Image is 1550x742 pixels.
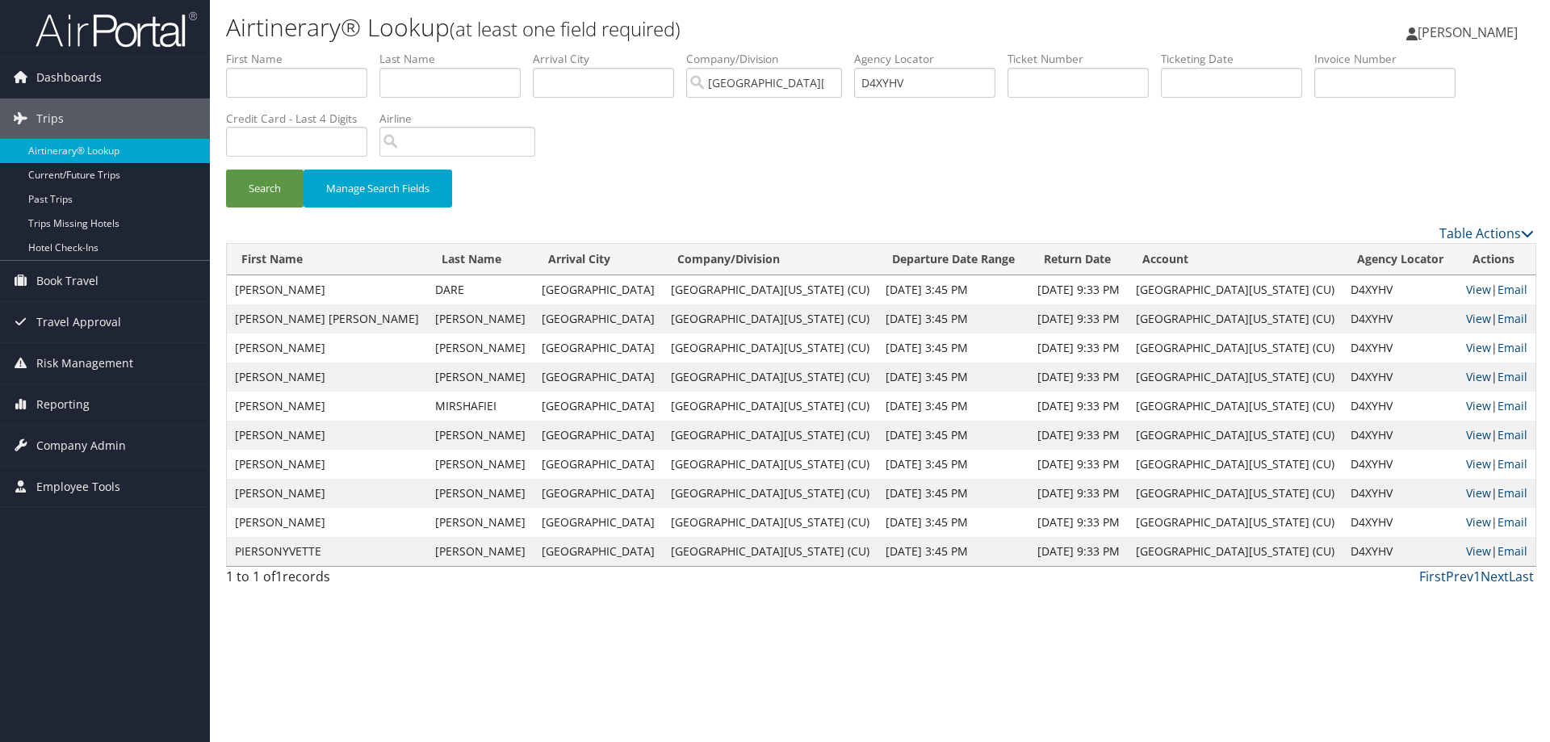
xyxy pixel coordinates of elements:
td: [GEOGRAPHIC_DATA][US_STATE] (CU) [663,275,878,304]
button: Search [226,170,304,208]
td: [GEOGRAPHIC_DATA][US_STATE] (CU) [1128,392,1343,421]
td: [GEOGRAPHIC_DATA] [534,392,663,421]
td: [PERSON_NAME] [227,479,427,508]
a: View [1466,282,1491,297]
a: Email [1498,485,1527,501]
span: Trips [36,99,64,139]
td: [GEOGRAPHIC_DATA][US_STATE] (CU) [663,421,878,450]
a: Last [1509,568,1534,585]
td: [GEOGRAPHIC_DATA][US_STATE] (CU) [1128,421,1343,450]
th: Last Name: activate to sort column ascending [427,244,534,275]
td: D4XYHV [1343,304,1458,333]
td: [DATE] 3:45 PM [878,479,1029,508]
td: [DATE] 9:33 PM [1029,392,1128,421]
td: D4XYHV [1343,508,1458,537]
a: Email [1498,340,1527,355]
td: | [1458,421,1535,450]
label: Company/Division [686,51,854,67]
span: Risk Management [36,343,133,384]
a: View [1466,514,1491,530]
td: PIERSONYVETTE [227,537,427,566]
td: [GEOGRAPHIC_DATA] [534,363,663,392]
td: [PERSON_NAME] [427,450,534,479]
td: [DATE] 3:45 PM [878,275,1029,304]
td: D4XYHV [1343,392,1458,421]
h1: Airtinerary® Lookup [226,10,1098,44]
span: 1 [275,568,283,585]
button: Manage Search Fields [304,170,452,208]
td: D4XYHV [1343,450,1458,479]
td: DARE [427,275,534,304]
a: View [1466,427,1491,442]
td: [GEOGRAPHIC_DATA] [534,421,663,450]
td: [PERSON_NAME] [427,333,534,363]
td: [GEOGRAPHIC_DATA] [534,333,663,363]
td: [DATE] 3:45 PM [878,333,1029,363]
a: View [1466,456,1491,472]
td: [DATE] 9:33 PM [1029,537,1128,566]
td: | [1458,275,1535,304]
a: View [1466,369,1491,384]
a: Email [1498,456,1527,472]
a: Email [1498,369,1527,384]
td: D4XYHV [1343,333,1458,363]
td: [GEOGRAPHIC_DATA][US_STATE] (CU) [663,537,878,566]
small: (at least one field required) [450,15,681,42]
td: [GEOGRAPHIC_DATA] [534,450,663,479]
td: [GEOGRAPHIC_DATA][US_STATE] (CU) [1128,363,1343,392]
td: D4XYHV [1343,275,1458,304]
td: [DATE] 9:33 PM [1029,508,1128,537]
label: Credit Card - Last 4 Digits [226,111,379,127]
a: Email [1498,427,1527,442]
td: [PERSON_NAME] [227,363,427,392]
span: Travel Approval [36,302,121,342]
td: [DATE] 3:45 PM [878,537,1029,566]
td: [DATE] 3:45 PM [878,450,1029,479]
label: First Name [226,51,379,67]
td: [DATE] 3:45 PM [878,392,1029,421]
td: [GEOGRAPHIC_DATA][US_STATE] (CU) [663,479,878,508]
td: [GEOGRAPHIC_DATA] [534,479,663,508]
img: airportal-logo.png [36,10,197,48]
th: First Name: activate to sort column ascending [227,244,427,275]
td: [GEOGRAPHIC_DATA][US_STATE] (CU) [663,392,878,421]
td: | [1458,333,1535,363]
td: [GEOGRAPHIC_DATA][US_STATE] (CU) [1128,333,1343,363]
div: 1 to 1 of records [226,567,535,594]
span: [PERSON_NAME] [1418,23,1518,41]
td: [GEOGRAPHIC_DATA][US_STATE] (CU) [1128,479,1343,508]
a: View [1466,340,1491,355]
a: Prev [1446,568,1473,585]
td: [DATE] 9:33 PM [1029,421,1128,450]
td: [DATE] 9:33 PM [1029,363,1128,392]
td: [PERSON_NAME] [227,450,427,479]
td: [GEOGRAPHIC_DATA][US_STATE] (CU) [663,304,878,333]
td: | [1458,392,1535,421]
td: [PERSON_NAME] [427,537,534,566]
td: | [1458,304,1535,333]
a: View [1466,311,1491,326]
label: Ticket Number [1007,51,1161,67]
a: Email [1498,398,1527,413]
td: [DATE] 9:33 PM [1029,275,1128,304]
a: View [1466,485,1491,501]
td: [GEOGRAPHIC_DATA][US_STATE] (CU) [663,333,878,363]
th: Company/Division [663,244,878,275]
td: | [1458,508,1535,537]
span: Dashboards [36,57,102,98]
td: [GEOGRAPHIC_DATA] [534,275,663,304]
span: Employee Tools [36,467,120,507]
td: [GEOGRAPHIC_DATA][US_STATE] (CU) [1128,450,1343,479]
th: Agency Locator: activate to sort column ascending [1343,244,1458,275]
td: | [1458,537,1535,566]
a: View [1466,398,1491,413]
a: 1 [1473,568,1481,585]
td: [DATE] 9:33 PM [1029,333,1128,363]
a: Email [1498,543,1527,559]
td: [GEOGRAPHIC_DATA][US_STATE] (CU) [1128,275,1343,304]
td: [GEOGRAPHIC_DATA][US_STATE] (CU) [663,508,878,537]
a: First [1419,568,1446,585]
td: [GEOGRAPHIC_DATA] [534,508,663,537]
td: [DATE] 3:45 PM [878,363,1029,392]
th: Actions [1458,244,1535,275]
